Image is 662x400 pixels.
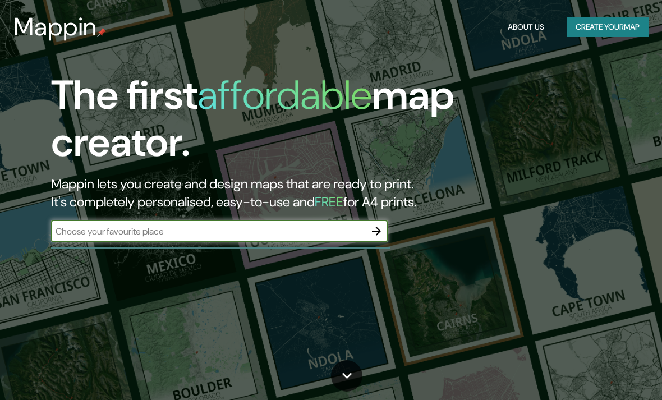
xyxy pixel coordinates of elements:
input: Choose your favourite place [51,225,365,238]
button: About Us [503,17,549,38]
img: mappin-pin [97,28,106,37]
h3: Mappin [13,12,97,42]
h2: Mappin lets you create and design maps that are ready to print. It's completely personalised, eas... [51,175,581,211]
h1: affordable [197,69,372,121]
button: Create yourmap [567,17,649,38]
h1: The first map creator. [51,72,581,175]
h5: FREE [315,193,343,210]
